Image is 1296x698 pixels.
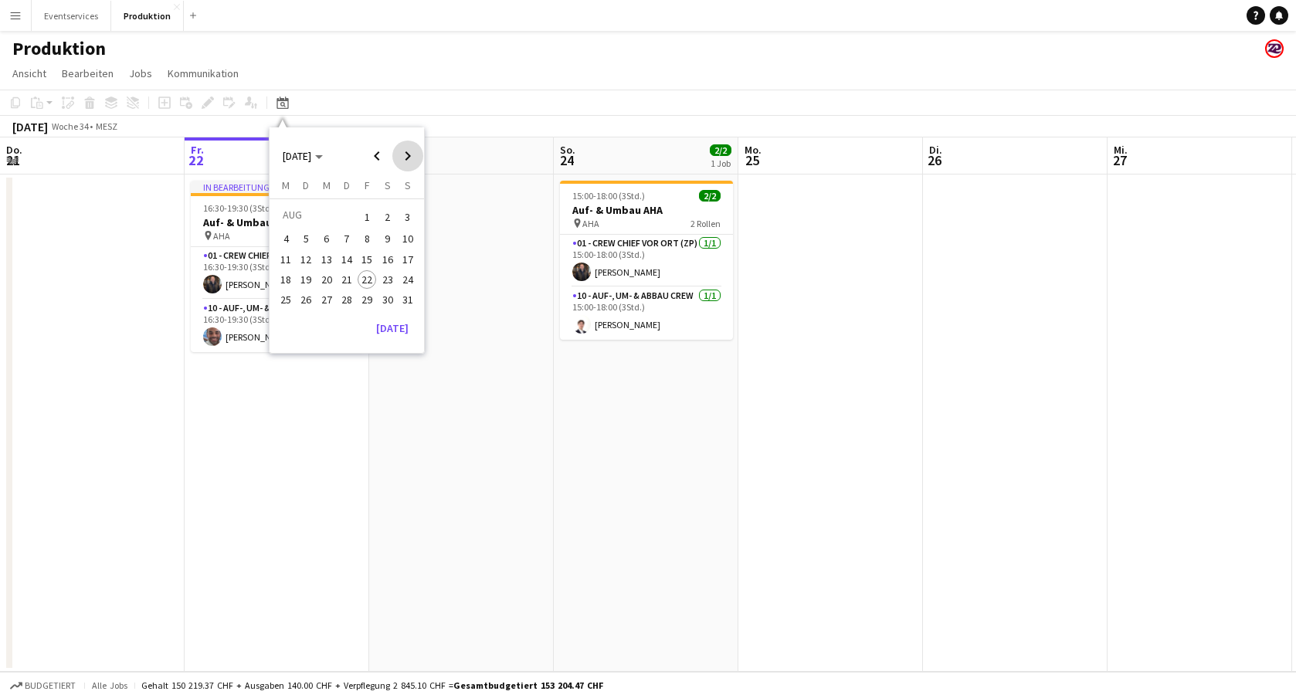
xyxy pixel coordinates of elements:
span: 21 [338,270,356,289]
span: 18 [277,270,295,289]
a: Ansicht [6,63,53,83]
a: Jobs [123,63,158,83]
button: Choose month and year [277,142,329,170]
app-card-role: 01 - Crew Chief vor Ort (ZP)1/115:00-18:00 (3Std.)[PERSON_NAME] [560,235,733,287]
span: Jobs [129,66,152,80]
div: In Bearbeitung [191,181,364,193]
span: Do. [6,143,22,157]
button: 31-08-2025 [398,290,418,310]
span: 5 [297,230,316,249]
span: 12 [297,250,316,269]
button: 06-08-2025 [317,229,337,249]
button: 01-08-2025 [357,205,377,229]
span: 16 [378,250,397,269]
span: 2 Rollen [690,218,721,229]
span: Mi. [1114,143,1128,157]
span: 22 [188,151,204,169]
span: Ansicht [12,66,46,80]
div: MESZ [96,120,117,132]
button: 03-08-2025 [398,205,418,229]
span: Woche 34 [51,120,90,132]
span: 10 [399,230,417,249]
span: 16:30-19:30 (3Std.) [203,202,276,214]
span: 2 [378,206,397,228]
span: F [365,178,370,192]
h3: Auf- & Umbau AHA [191,215,364,229]
span: 26 [297,290,316,309]
span: 4 [277,230,295,249]
app-job-card: 15:00-18:00 (3Std.)2/2Auf- & Umbau AHA AHA2 Rollen01 - Crew Chief vor Ort (ZP)1/115:00-18:00 (3St... [560,181,733,340]
span: D [344,178,350,192]
span: 24 [558,151,575,169]
a: Kommunikation [161,63,245,83]
span: 21 [4,151,22,169]
button: 11-08-2025 [276,249,296,269]
app-card-role: 10 - Auf-, Um- & Abbau Crew1/116:30-19:30 (3Std.)[PERSON_NAME] [191,300,364,352]
app-job-card: In Bearbeitung16:30-19:30 (3Std.)2/2Auf- & Umbau AHA AHA2 Rollen01 - Crew Chief vor Ort (ZP)1/116... [191,181,364,352]
button: 24-08-2025 [398,269,418,290]
span: 28 [338,290,356,309]
button: 07-08-2025 [337,229,357,249]
span: 2/2 [710,144,731,156]
button: 14-08-2025 [337,249,357,269]
button: 26-08-2025 [296,290,316,310]
span: [DATE] [283,149,311,163]
td: AUG [276,205,357,229]
app-card-role: 10 - Auf-, Um- & Abbau Crew1/115:00-18:00 (3Std.)[PERSON_NAME] [560,287,733,340]
span: Mo. [745,143,762,157]
h1: Produktion [12,37,106,60]
button: 23-08-2025 [377,269,397,290]
button: Budgetiert [8,677,78,694]
button: 12-08-2025 [296,249,316,269]
button: 21-08-2025 [337,269,357,290]
button: 10-08-2025 [398,229,418,249]
span: 25 [277,290,295,309]
button: 29-08-2025 [357,290,377,310]
span: 25 [742,151,762,169]
span: So. [560,143,575,157]
span: 8 [358,230,376,249]
span: Bearbeiten [62,66,114,80]
div: [DATE] [12,119,48,134]
button: [DATE] [370,316,415,341]
span: AHA [213,230,230,242]
div: 1 Job [711,158,731,169]
span: 11 [277,250,295,269]
button: 28-08-2025 [337,290,357,310]
span: 7 [338,230,356,249]
button: 22-08-2025 [357,269,377,290]
button: 25-08-2025 [276,290,296,310]
span: 29 [358,290,376,309]
button: 08-08-2025 [357,229,377,249]
span: 15 [358,250,376,269]
button: 19-08-2025 [296,269,316,290]
span: S [405,178,411,192]
h3: Auf- & Umbau AHA [560,203,733,217]
button: 18-08-2025 [276,269,296,290]
span: 30 [378,290,397,309]
span: Fr. [191,143,204,157]
app-card-role: 01 - Crew Chief vor Ort (ZP)1/116:30-19:30 (3Std.)[PERSON_NAME] [191,247,364,300]
span: M [323,178,331,192]
span: 26 [927,151,942,169]
button: 02-08-2025 [377,205,397,229]
span: 9 [378,230,397,249]
button: Produktion [111,1,184,31]
span: 31 [399,290,417,309]
button: 20-08-2025 [317,269,337,290]
span: 19 [297,270,316,289]
button: 27-08-2025 [317,290,337,310]
button: 09-08-2025 [377,229,397,249]
button: Eventservices [32,1,111,31]
span: 15:00-18:00 (3Std.) [572,190,645,202]
a: Bearbeiten [56,63,120,83]
button: 16-08-2025 [377,249,397,269]
span: S [385,178,391,192]
span: 2/2 [699,190,721,202]
span: 13 [317,250,336,269]
span: 20 [317,270,336,289]
span: M [282,178,290,192]
span: 6 [317,230,336,249]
